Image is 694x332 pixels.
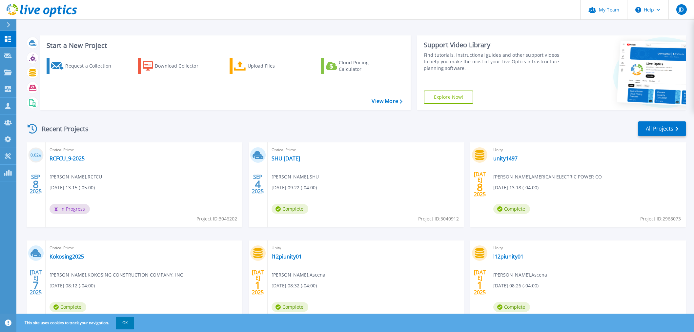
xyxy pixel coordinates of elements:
[493,146,682,154] span: Unity
[50,302,86,312] span: Complete
[424,52,561,72] div: Find tutorials, instructional guides and other support videos to help you make the most of your L...
[47,58,120,74] a: Request a Collection
[50,155,85,162] a: RCFCU_9-2025
[50,173,102,180] span: [PERSON_NAME] , RCFCU
[50,146,238,154] span: Optical Prime
[39,154,41,157] span: %
[272,271,325,279] span: [PERSON_NAME] , Ascena
[638,121,686,136] a: All Projects
[25,121,97,137] div: Recent Projects
[65,59,118,73] div: Request a Collection
[474,270,486,294] div: [DATE] 2025
[50,282,95,289] span: [DATE] 08:12 (-04:00)
[493,271,547,279] span: [PERSON_NAME] , Ascena
[272,282,317,289] span: [DATE] 08:32 (-04:00)
[679,7,684,12] span: JD
[493,244,682,252] span: Unity
[477,184,483,190] span: 8
[50,271,183,279] span: [PERSON_NAME] , KOKOSING CONSTRUCTION COMPANY, INC
[155,59,207,73] div: Download Collector
[230,58,303,74] a: Upload Files
[272,155,300,162] a: SHU [DATE]
[272,184,317,191] span: [DATE] 09:22 (-04:00)
[424,41,561,49] div: Support Video Library
[493,302,530,312] span: Complete
[116,317,134,329] button: OK
[18,317,134,329] span: This site uses cookies to track your navigation.
[30,172,42,196] div: SEP 2025
[248,59,300,73] div: Upload Files
[255,282,261,288] span: 1
[33,282,39,288] span: 7
[33,181,39,187] span: 8
[321,58,394,74] a: Cloud Pricing Calculator
[252,172,264,196] div: SEP 2025
[252,270,264,294] div: [DATE] 2025
[493,204,530,214] span: Complete
[272,302,308,312] span: Complete
[418,215,459,222] span: Project ID: 3040912
[272,173,319,180] span: [PERSON_NAME] , SHU
[424,91,474,104] a: Explore Now!
[474,172,486,196] div: [DATE] 2025
[50,253,84,260] a: Kokosing2025
[272,204,308,214] span: Complete
[50,244,238,252] span: Optical Prime
[493,184,539,191] span: [DATE] 13:18 (-04:00)
[50,204,90,214] span: In Progress
[339,59,391,73] div: Cloud Pricing Calculator
[493,173,602,180] span: [PERSON_NAME] , AMERICAN ELECTRIC POWER CO
[372,98,402,104] a: View More
[255,181,261,187] span: 4
[493,282,539,289] span: [DATE] 08:26 (-04:00)
[272,244,460,252] span: Unity
[477,282,483,288] span: 1
[47,42,402,49] h3: Start a New Project
[493,155,518,162] a: unity1497
[272,146,460,154] span: Optical Prime
[138,58,211,74] a: Download Collector
[272,253,302,260] a: l12piunity01
[28,152,44,159] h3: 0.02
[30,270,42,294] div: [DATE] 2025
[196,215,237,222] span: Project ID: 3046202
[50,184,95,191] span: [DATE] 13:15 (-05:00)
[493,253,523,260] a: l12piunity01
[640,215,681,222] span: Project ID: 2968073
